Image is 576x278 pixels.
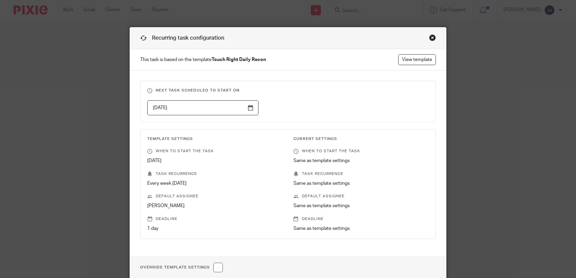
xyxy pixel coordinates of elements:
[293,194,429,199] p: Default assignee
[293,180,429,187] p: Same as template settings
[147,136,283,142] h3: Template Settings
[398,54,436,65] a: View template
[147,225,283,232] p: 1 day
[147,88,429,93] h3: Next task scheduled to start on
[293,171,429,177] p: Task recurrence
[140,263,223,272] h1: Override Template Settings
[293,216,429,222] p: Deadline
[147,180,283,187] p: Every week [DATE]
[147,202,283,209] p: [PERSON_NAME]
[212,57,266,62] strong: Touch Right Daily Recon
[429,34,436,41] div: Close this dialog window
[147,194,283,199] p: Default assignee
[147,148,283,154] p: When to start the task
[140,56,266,63] span: This task is based on the template
[293,136,429,142] h3: Current Settings
[147,216,283,222] p: Deadline
[140,34,224,42] h1: Recurring task configuration
[293,225,429,232] p: Same as template settings
[147,171,283,177] p: Task recurrence
[147,157,283,164] p: [DATE]
[293,202,429,209] p: Same as template settings
[293,157,429,164] p: Same as template settings
[293,148,429,154] p: When to start the task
